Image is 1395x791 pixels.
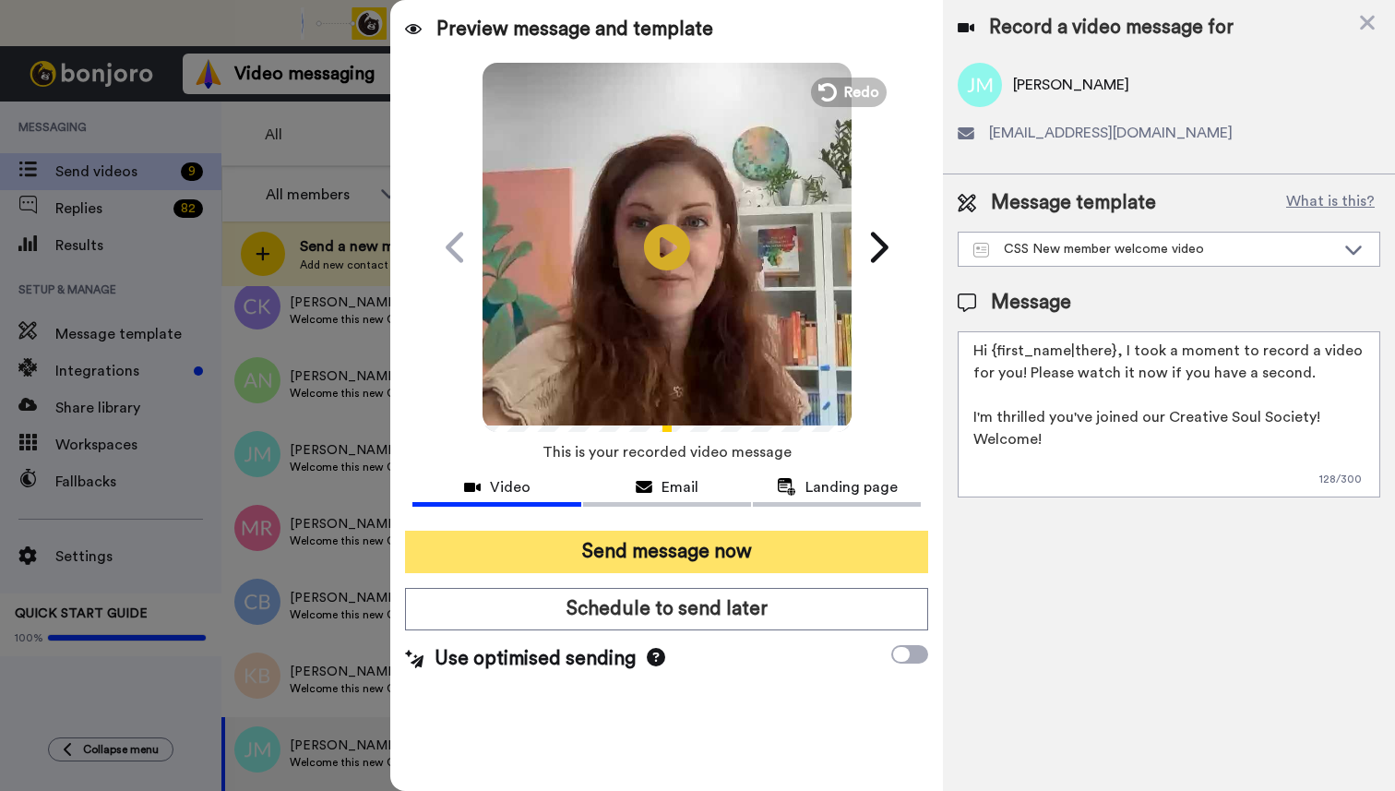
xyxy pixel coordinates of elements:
[435,645,636,673] span: Use optimised sending
[958,331,1380,497] textarea: Hi {first_name|there}, I took a moment to record a video for you! Please watch it now if you have...
[662,476,698,498] span: Email
[1281,189,1380,217] button: What is this?
[805,476,898,498] span: Landing page
[973,240,1335,258] div: CSS New member welcome video
[542,432,792,473] span: This is your recorded video message
[991,189,1156,217] span: Message template
[490,476,531,498] span: Video
[405,588,928,630] button: Schedule to send later
[991,289,1071,317] span: Message
[973,243,989,258] img: Message-temps.svg
[405,531,928,573] button: Send message now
